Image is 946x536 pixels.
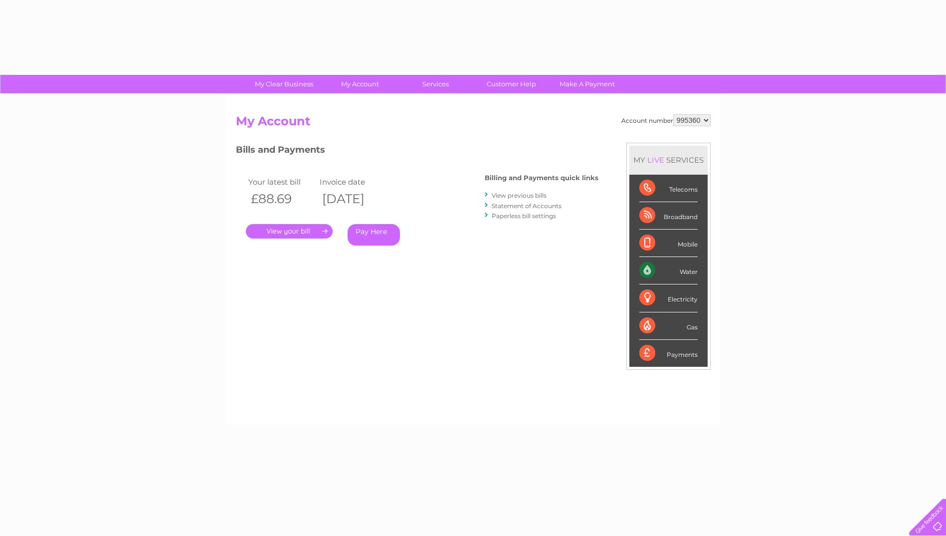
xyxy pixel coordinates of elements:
td: Your latest bill [246,175,318,189]
div: LIVE [645,155,666,165]
a: Paperless bill settings [492,212,556,220]
a: Make A Payment [546,75,628,93]
h2: My Account [236,114,711,133]
a: Pay Here [348,224,400,246]
div: Electricity [639,284,698,312]
div: Broadband [639,202,698,230]
a: My Account [319,75,401,93]
a: Customer Help [470,75,553,93]
a: . [246,224,333,239]
div: Water [639,257,698,284]
div: Gas [639,312,698,340]
div: Telecoms [639,175,698,202]
a: Services [394,75,477,93]
td: Invoice date [317,175,389,189]
div: Payments [639,340,698,367]
a: Statement of Accounts [492,202,562,210]
th: [DATE] [317,189,389,209]
div: Account number [621,114,711,126]
h4: Billing and Payments quick links [485,174,598,182]
h3: Bills and Payments [236,143,598,160]
div: MY SERVICES [629,146,708,174]
div: Mobile [639,230,698,257]
a: My Clear Business [243,75,325,93]
th: £88.69 [246,189,318,209]
a: View previous bills [492,192,547,199]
